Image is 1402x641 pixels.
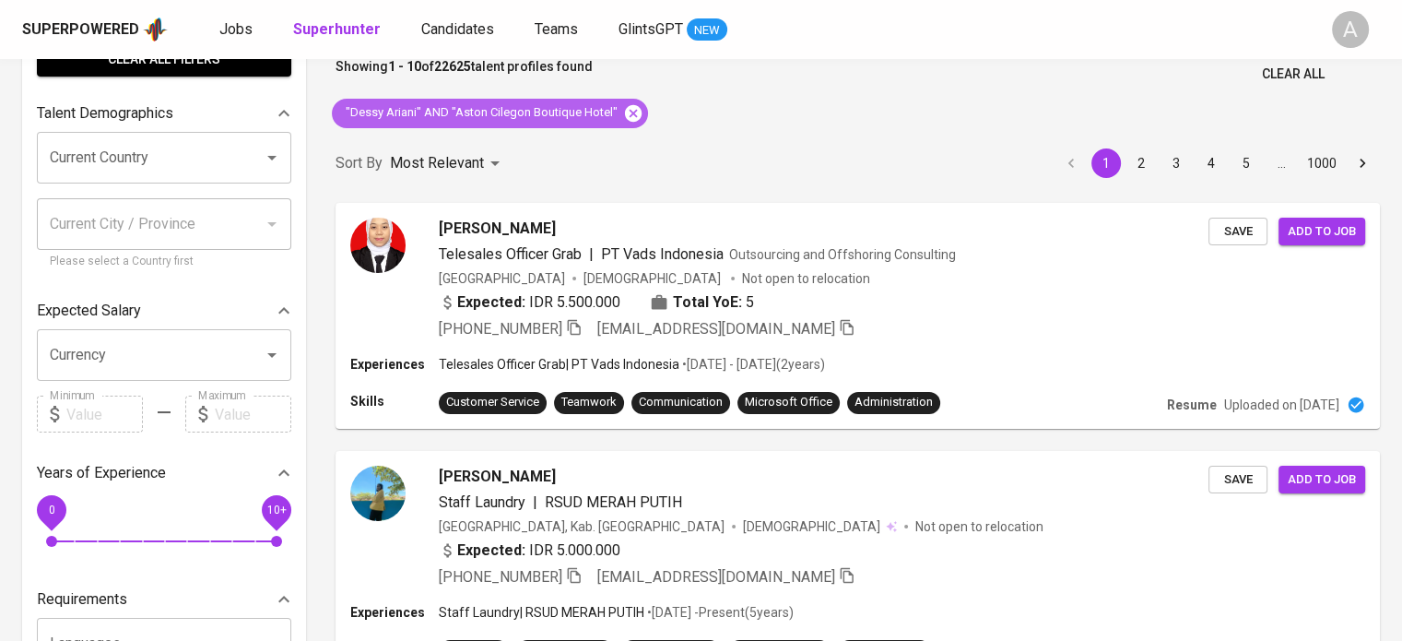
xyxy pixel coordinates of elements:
[535,18,582,42] a: Teams
[37,462,166,484] p: Years of Experience
[37,300,141,322] p: Expected Salary
[66,396,143,433] input: Value
[457,291,525,314] b: Expected:
[619,18,727,42] a: GlintsGPT NEW
[37,581,291,618] div: Requirements
[293,18,384,42] a: Superhunter
[743,517,883,536] span: [DEMOGRAPHIC_DATA]
[1224,396,1339,414] p: Uploaded on [DATE]
[687,21,727,40] span: NEW
[350,392,439,410] p: Skills
[390,152,484,174] p: Most Relevant
[439,269,565,288] div: [GEOGRAPHIC_DATA]
[446,394,539,411] div: Customer Service
[619,20,683,38] span: GlintsGPT
[1167,396,1217,414] p: Resume
[742,269,870,288] p: Not open to relocation
[439,493,525,511] span: Staff Laundry
[421,20,494,38] span: Candidates
[439,517,725,536] div: [GEOGRAPHIC_DATA], Kab. [GEOGRAPHIC_DATA]
[439,291,620,314] div: IDR 5.500.000
[350,218,406,273] img: 0152667a53d8efcd338fa1efe8b15aec.jpg
[1196,148,1226,178] button: Go to page 4
[745,394,832,411] div: Microsoft Office
[583,269,724,288] span: [DEMOGRAPHIC_DATA]
[1091,148,1121,178] button: page 1
[22,16,168,43] a: Superpoweredapp logo
[1208,218,1267,246] button: Save
[854,394,933,411] div: Administration
[746,291,754,314] span: 5
[434,59,471,74] b: 22625
[1231,148,1261,178] button: Go to page 5
[215,396,291,433] input: Value
[1288,469,1356,491] span: Add to job
[561,394,617,411] div: Teamwork
[1255,57,1332,91] button: Clear All
[1278,466,1365,494] button: Add to job
[48,504,54,516] span: 0
[336,152,383,174] p: Sort By
[457,540,525,562] b: Expected:
[1267,154,1296,172] div: …
[1208,466,1267,494] button: Save
[679,355,825,374] p: • [DATE] - [DATE] ( 2 years )
[37,588,127,611] p: Requirements
[1161,148,1191,178] button: Go to page 3
[601,245,724,263] span: PT Vads Indonesia
[729,247,956,262] span: Outsourcing and Offshoring Consulting
[37,455,291,492] div: Years of Experience
[597,568,835,586] span: [EMAIL_ADDRESS][DOMAIN_NAME]
[293,20,381,38] b: Superhunter
[439,466,556,488] span: [PERSON_NAME]
[644,603,794,622] p: • [DATE] - Present ( 5 years )
[639,394,723,411] div: Communication
[350,466,406,521] img: b1704e773d93080005b6fb8152cab516.jpg
[421,18,498,42] a: Candidates
[1302,148,1342,178] button: Go to page 1000
[439,218,556,240] span: [PERSON_NAME]
[1288,221,1356,243] span: Add to job
[1278,218,1365,246] button: Add to job
[1218,221,1258,243] span: Save
[439,603,644,622] p: Staff Laundry | RSUD MERAH PUTIH
[219,20,253,38] span: Jobs
[388,59,421,74] b: 1 - 10
[439,540,620,562] div: IDR 5.000.000
[390,147,506,181] div: Most Relevant
[50,253,278,271] p: Please select a Country first
[597,320,835,338] span: [EMAIL_ADDRESS][DOMAIN_NAME]
[545,493,682,511] span: RSUD MERAH PUTIH
[439,355,679,374] p: Telesales Officer Grab | PT Vads Indonesia
[37,95,291,132] div: Talent Demographics
[336,203,1380,429] a: [PERSON_NAME]Telesales Officer Grab|PT Vads IndonesiaOutsourcing and Offshoring Consulting[GEOGRA...
[37,42,291,77] button: Clear All filters
[533,492,537,514] span: |
[1262,63,1325,86] span: Clear All
[219,18,256,42] a: Jobs
[22,19,139,41] div: Superpowered
[37,292,291,329] div: Expected Salary
[1126,148,1156,178] button: Go to page 2
[350,603,439,622] p: Experiences
[259,145,285,171] button: Open
[589,243,594,266] span: |
[37,102,173,125] p: Talent Demographics
[439,320,562,338] span: [PHONE_NUMBER]
[52,48,277,71] span: Clear All filters
[439,568,562,586] span: [PHONE_NUMBER]
[143,16,168,43] img: app logo
[1348,148,1377,178] button: Go to next page
[1218,469,1258,491] span: Save
[336,57,593,91] p: Showing of talent profiles found
[673,291,742,314] b: Total YoE:
[439,245,582,263] span: Telesales Officer Grab
[1054,148,1380,178] nav: pagination navigation
[535,20,578,38] span: Teams
[1332,11,1369,48] div: A
[259,342,285,368] button: Open
[915,517,1043,536] p: Not open to relocation
[332,99,648,128] div: "Dessy Ariani" AND "Aston Cilegon Boutique Hotel"
[332,104,629,122] span: "Dessy Ariani" AND "Aston Cilegon Boutique Hotel"
[266,504,286,516] span: 10+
